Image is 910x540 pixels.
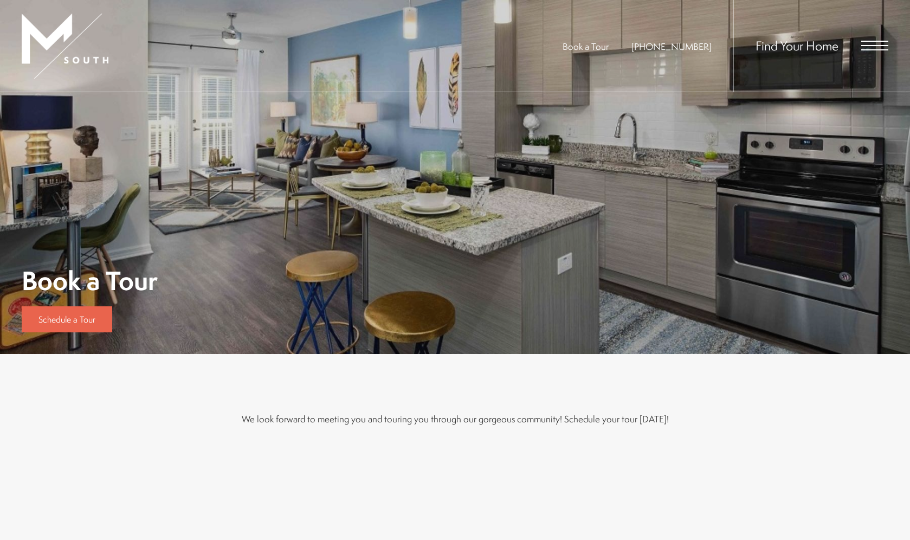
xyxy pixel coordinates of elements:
[22,14,108,79] img: MSouth
[631,40,712,53] span: [PHONE_NUMBER]
[563,40,609,53] a: Book a Tour
[861,41,888,50] button: Open Menu
[38,313,95,325] span: Schedule a Tour
[631,40,712,53] a: Call Us at 813-570-8014
[756,37,838,54] a: Find Your Home
[22,268,158,293] h1: Book a Tour
[22,306,112,332] a: Schedule a Tour
[157,411,753,427] p: We look forward to meeting you and touring you through our gorgeous community! Schedule your tour...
